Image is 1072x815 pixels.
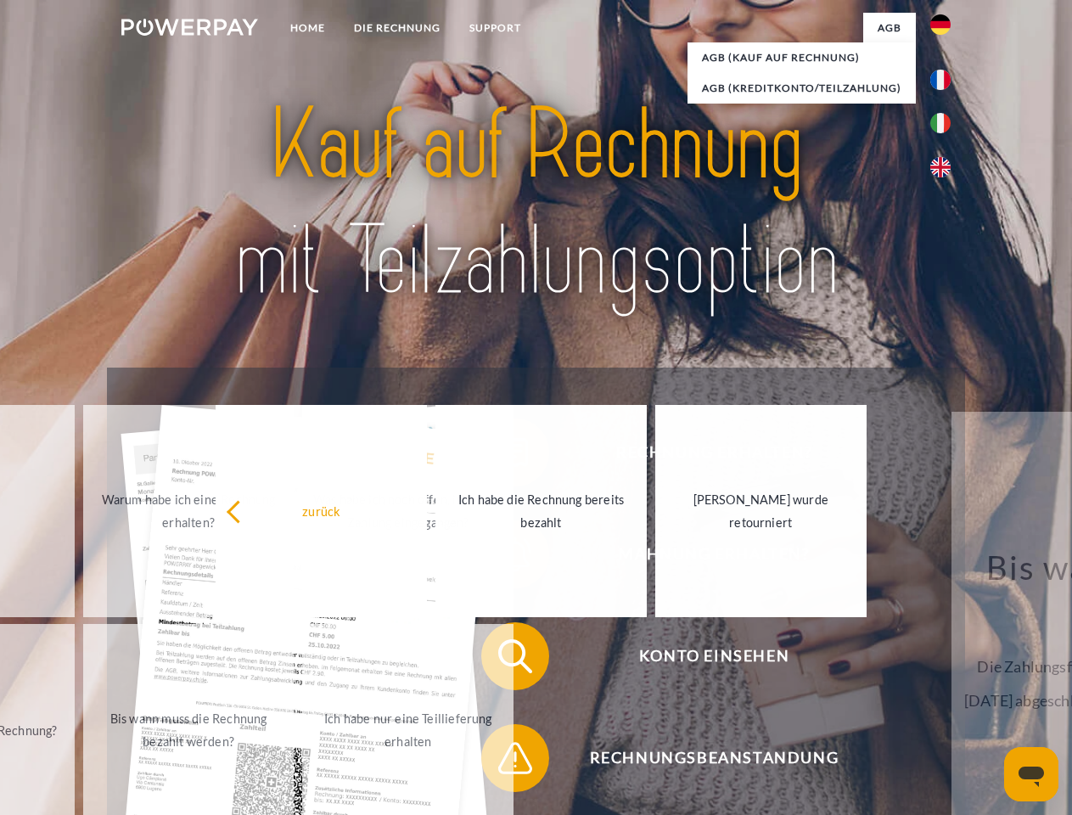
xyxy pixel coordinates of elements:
[276,13,340,43] a: Home
[1004,747,1058,801] iframe: Schaltfläche zum Öffnen des Messaging-Fensters
[162,81,910,325] img: title-powerpay_de.svg
[93,707,284,753] div: Bis wann muss die Rechnung bezahlt werden?
[481,724,923,792] button: Rechnungsbeanstandung
[340,13,455,43] a: DIE RECHNUNG
[930,14,951,35] img: de
[446,488,637,534] div: Ich habe die Rechnung bereits bezahlt
[665,488,856,534] div: [PERSON_NAME] wurde retourniert
[481,622,923,690] button: Konto einsehen
[121,19,258,36] img: logo-powerpay-white.svg
[506,724,922,792] span: Rechnungsbeanstandung
[506,622,922,690] span: Konto einsehen
[226,499,417,522] div: zurück
[312,707,503,753] div: Ich habe nur eine Teillieferung erhalten
[930,113,951,133] img: it
[930,157,951,177] img: en
[930,70,951,90] img: fr
[863,13,916,43] a: agb
[688,73,916,104] a: AGB (Kreditkonto/Teilzahlung)
[455,13,536,43] a: SUPPORT
[93,488,284,534] div: Warum habe ich eine Rechnung erhalten?
[688,42,916,73] a: AGB (Kauf auf Rechnung)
